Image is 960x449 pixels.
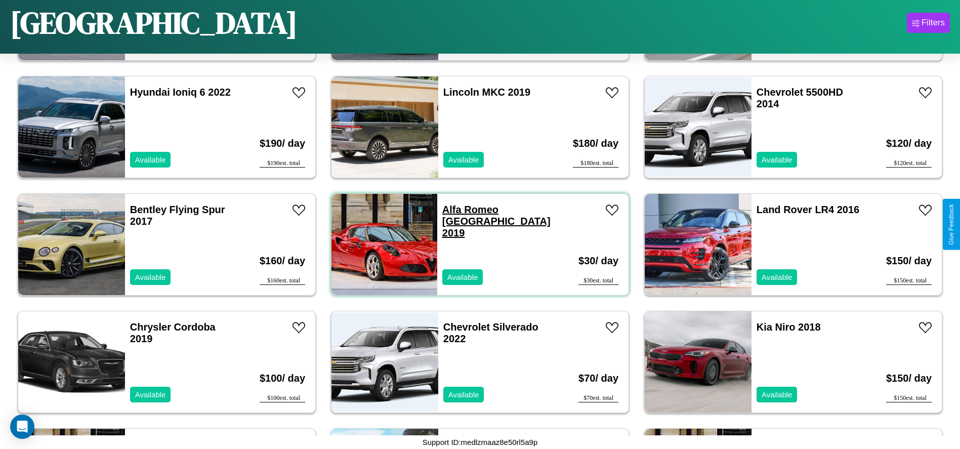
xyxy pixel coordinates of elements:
p: Available [448,388,479,401]
button: Filters [907,13,950,33]
div: $ 180 est. total [573,159,618,168]
div: Give Feedback [948,204,955,245]
a: Bentley Flying Spur 2017 [130,204,225,227]
div: $ 160 est. total [260,277,305,285]
div: $ 150 est. total [886,277,932,285]
p: Available [762,388,792,401]
h3: $ 70 / day [578,362,618,394]
h3: $ 150 / day [886,362,932,394]
a: Hyundai Ioniq 6 2022 [130,87,231,98]
h3: $ 120 / day [886,128,932,159]
div: $ 120 est. total [886,159,932,168]
h3: $ 160 / day [260,245,305,277]
p: Available [135,388,166,401]
div: Filters [922,18,945,28]
a: Chevrolet Silverado 2022 [443,321,538,344]
a: Kia Niro 2018 [757,321,821,333]
p: Available [447,270,478,284]
div: $ 150 est. total [886,394,932,402]
p: Available [448,153,479,167]
a: Chrysler Cordoba 2019 [130,321,216,344]
div: $ 30 est. total [578,277,618,285]
h1: [GEOGRAPHIC_DATA] [10,2,298,44]
p: Available [135,270,166,284]
a: Lincoln MKC 2019 [443,87,530,98]
p: Support ID: medlzmaaz8e50rl5a9p [423,435,538,449]
div: $ 70 est. total [578,394,618,402]
a: Land Rover LR4 2016 [757,204,859,215]
h3: $ 180 / day [573,128,618,159]
h3: $ 100 / day [260,362,305,394]
a: Chevrolet 5500HD 2014 [757,87,843,109]
div: $ 100 est. total [260,394,305,402]
h3: $ 190 / day [260,128,305,159]
div: Open Intercom Messenger [10,415,34,439]
p: Available [762,270,792,284]
p: Available [762,153,792,167]
h3: $ 30 / day [578,245,618,277]
p: Available [135,153,166,167]
h3: $ 150 / day [886,245,932,277]
div: $ 190 est. total [260,159,305,168]
a: Alfa Romeo [GEOGRAPHIC_DATA] 2019 [442,204,551,238]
